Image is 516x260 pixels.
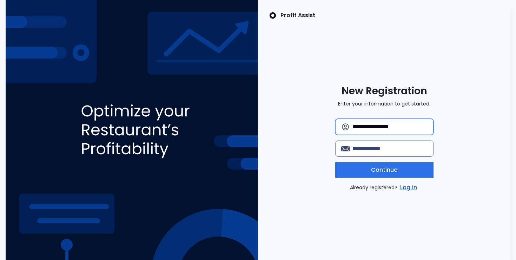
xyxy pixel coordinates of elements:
p: Already registered? [350,183,418,192]
button: Continue [335,162,434,178]
p: Enter your information to get started. [338,100,430,108]
img: SpotOn Logo [269,11,276,20]
p: Profit Assist [280,11,315,20]
span: New Registration [342,85,427,97]
a: Log in [399,183,418,192]
span: Continue [371,166,398,174]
